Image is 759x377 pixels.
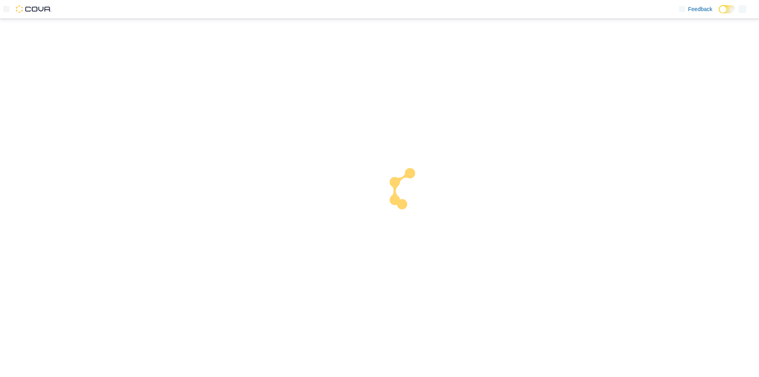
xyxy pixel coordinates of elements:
img: cova-loader [379,162,439,222]
input: Dark Mode [719,5,735,13]
a: Feedback [676,1,716,17]
img: Cova [16,5,51,13]
span: Feedback [688,5,712,13]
